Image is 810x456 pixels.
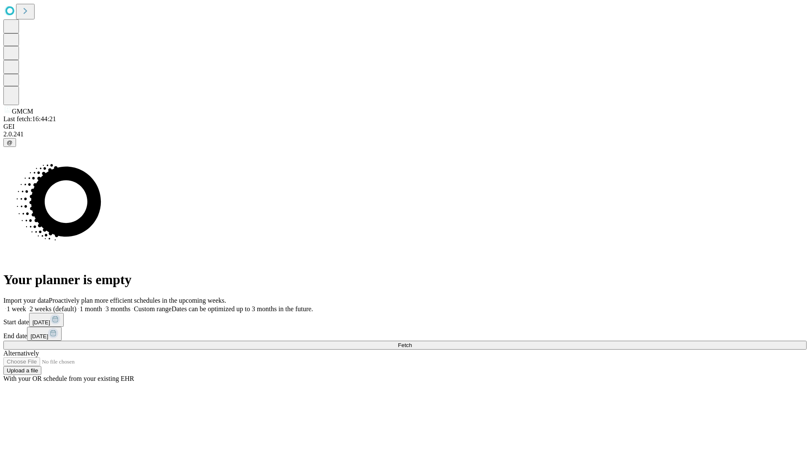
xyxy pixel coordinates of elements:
[49,297,226,304] span: Proactively plan more efficient schedules in the upcoming weeks.
[3,272,807,288] h1: Your planner is empty
[80,305,102,312] span: 1 month
[3,115,56,122] span: Last fetch: 16:44:21
[3,313,807,327] div: Start date
[3,366,41,375] button: Upload a file
[3,341,807,350] button: Fetch
[7,305,26,312] span: 1 week
[7,139,13,146] span: @
[3,130,807,138] div: 2.0.241
[3,350,39,357] span: Alternatively
[3,297,49,304] span: Import your data
[12,108,33,115] span: GMCM
[3,327,807,341] div: End date
[27,327,62,341] button: [DATE]
[30,333,48,339] span: [DATE]
[3,123,807,130] div: GEI
[3,138,16,147] button: @
[398,342,412,348] span: Fetch
[30,305,76,312] span: 2 weeks (default)
[172,305,313,312] span: Dates can be optimized up to 3 months in the future.
[32,319,50,326] span: [DATE]
[134,305,171,312] span: Custom range
[3,375,134,382] span: With your OR schedule from your existing EHR
[105,305,130,312] span: 3 months
[29,313,64,327] button: [DATE]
